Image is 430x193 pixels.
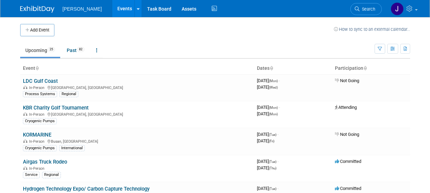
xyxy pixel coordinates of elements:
[269,160,276,164] span: (Tue)
[254,63,332,74] th: Dates
[350,3,382,15] a: Search
[23,105,89,111] a: KBR Charity Golf Tournament
[29,166,47,171] span: In-Person
[335,186,361,191] span: Committed
[23,138,251,144] div: Busan, [GEOGRAPHIC_DATA]
[335,78,359,83] span: Not Going
[23,186,149,192] a: Hydrogen Technology Expo/ Carbon Capture Technology
[23,118,57,124] div: Cryogenic Pumps
[335,105,357,110] span: Attending
[29,139,47,144] span: In-Person
[257,138,274,143] span: [DATE]
[20,44,60,57] a: Upcoming25
[23,111,251,117] div: [GEOGRAPHIC_DATA], [GEOGRAPHIC_DATA]
[257,111,278,116] span: [DATE]
[23,145,57,151] div: Cryogenic Pumps
[20,6,54,13] img: ExhibitDay
[279,78,280,83] span: -
[59,145,85,151] div: International
[77,47,84,52] span: 82
[23,86,27,89] img: In-Person Event
[257,159,278,164] span: [DATE]
[257,85,278,90] span: [DATE]
[48,47,55,52] span: 25
[23,166,27,170] img: In-Person Event
[257,186,278,191] span: [DATE]
[269,133,276,137] span: (Tue)
[62,44,90,57] a: Past82
[269,86,278,89] span: (Wed)
[23,78,58,84] a: LDC Gulf Coast
[63,6,102,12] span: [PERSON_NAME]
[29,112,47,117] span: In-Person
[334,27,410,32] a: How to sync to an external calendar...
[257,165,276,170] span: [DATE]
[269,79,278,83] span: (Mon)
[23,159,67,165] a: Airgas Truck Rodeo
[363,65,367,71] a: Sort by Participation Type
[269,106,278,110] span: (Mon)
[20,24,54,36] button: Add Event
[257,78,280,83] span: [DATE]
[29,86,47,90] span: In-Person
[269,139,274,143] span: (Fri)
[269,166,276,170] span: (Thu)
[60,91,78,97] div: Regional
[20,63,254,74] th: Event
[23,132,51,138] a: KORMARINE
[23,172,40,178] div: Service
[23,91,57,97] div: Process Systems
[391,2,404,15] img: Jennifer Cheatham
[332,63,410,74] th: Participation
[269,187,276,191] span: (Tue)
[360,7,375,12] span: Search
[35,65,39,71] a: Sort by Event Name
[269,112,278,116] span: (Mon)
[335,159,361,164] span: Committed
[23,112,27,116] img: In-Person Event
[335,132,359,137] span: Not Going
[277,159,278,164] span: -
[257,105,280,110] span: [DATE]
[23,85,251,90] div: [GEOGRAPHIC_DATA], [GEOGRAPHIC_DATA]
[277,132,278,137] span: -
[277,186,278,191] span: -
[257,132,278,137] span: [DATE]
[42,172,61,178] div: Regional
[23,139,27,143] img: In-Person Event
[279,105,280,110] span: -
[270,65,273,71] a: Sort by Start Date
